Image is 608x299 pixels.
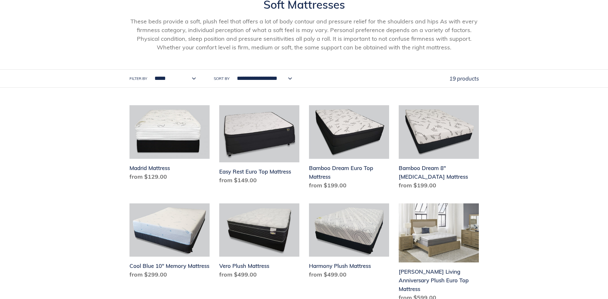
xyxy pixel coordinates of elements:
[129,203,210,282] a: Cool Blue 10" Memory Mattress
[399,105,479,192] a: Bamboo Dream 8" Memory Foam Mattress
[309,105,389,192] a: Bamboo Dream Euro Top Mattress
[309,203,389,282] a: Harmony Plush Mattress
[449,75,479,82] span: 19 products
[130,18,478,51] span: These beds provide a soft, plush feel that offers a lot of body contour and pressure relief for t...
[219,105,299,187] a: Easy Rest Euro Top Mattress
[129,105,210,184] a: Madrid Mattress
[129,76,147,81] label: Filter by
[219,203,299,282] a: Vero Plush Mattress
[214,76,229,81] label: Sort by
